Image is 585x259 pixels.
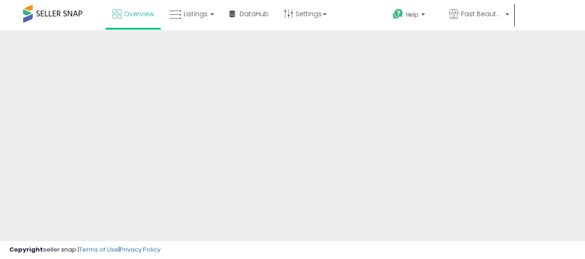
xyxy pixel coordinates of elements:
span: Fast Beauty ([GEOGRAPHIC_DATA]) [461,9,503,19]
strong: Copyright [9,245,43,254]
span: Help [406,11,419,19]
a: Privacy Policy [120,245,160,254]
span: DataHub [240,9,269,19]
div: seller snap | | [9,246,160,254]
i: Get Help [392,8,404,20]
span: Overview [124,9,154,19]
a: Terms of Use [79,245,118,254]
span: Listings [184,9,208,19]
a: Help [385,1,441,30]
